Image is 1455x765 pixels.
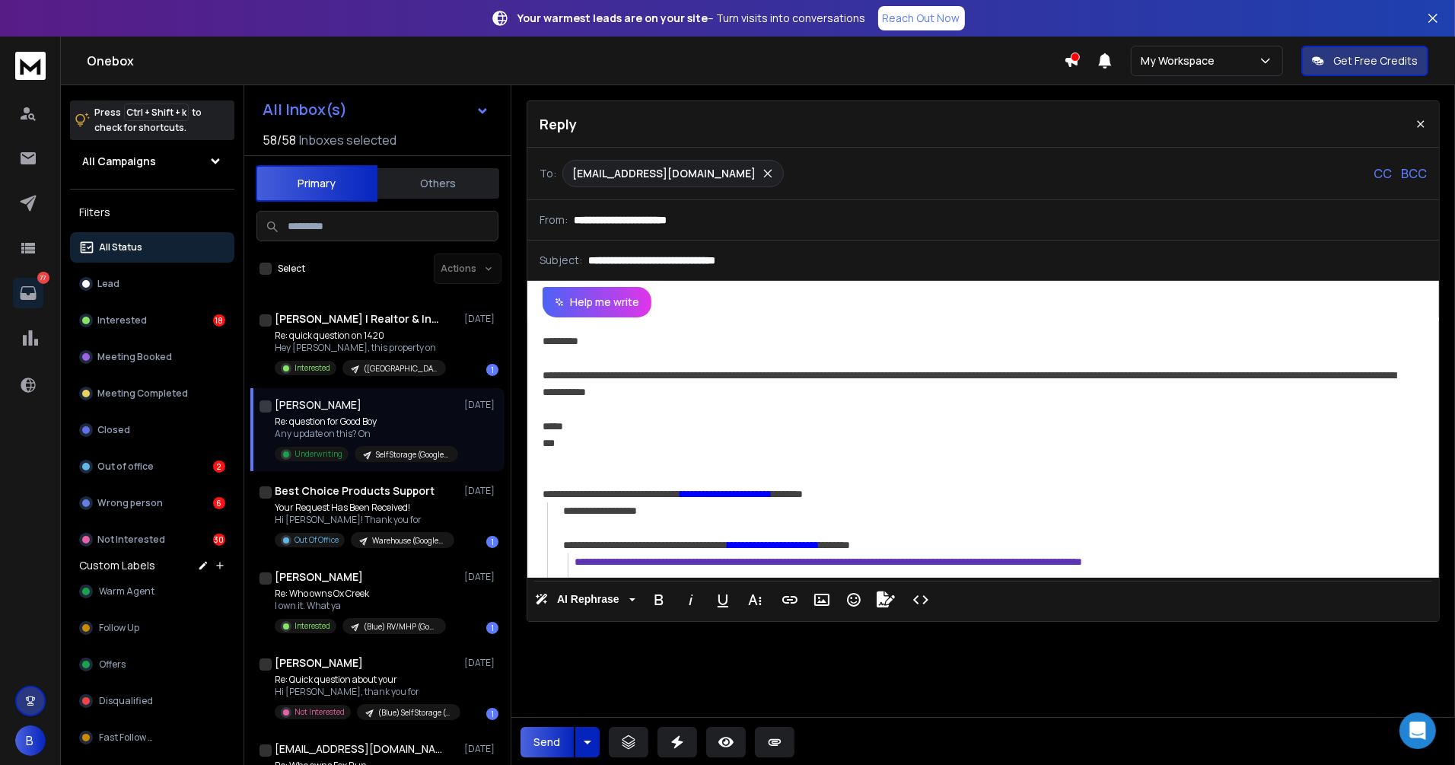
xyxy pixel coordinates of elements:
[572,166,756,181] p: [EMAIL_ADDRESS][DOMAIN_NAME]
[275,416,457,428] p: Re: question for Good Boy
[97,278,119,290] p: Lead
[708,585,737,615] button: Underline (Ctrl+U)
[839,585,868,615] button: Emoticons
[464,657,498,669] p: [DATE]
[275,741,442,757] h1: [EMAIL_ADDRESS][DOMAIN_NAME]
[486,536,498,548] div: 1
[464,743,498,755] p: [DATE]
[263,102,347,117] h1: All Inbox(s)
[70,146,234,177] button: All Campaigns
[295,534,339,546] p: Out Of Office
[97,314,147,327] p: Interested
[275,397,361,413] h1: [PERSON_NAME]
[299,131,396,149] h3: Inboxes selected
[740,585,769,615] button: More Text
[70,649,234,680] button: Offers
[295,448,342,460] p: Underwriting
[540,212,568,228] p: From:
[275,588,446,600] p: Re: Who owns Ox Creek
[97,534,165,546] p: Not Interested
[677,585,705,615] button: Italic (Ctrl+I)
[878,6,965,30] a: Reach Out Now
[70,524,234,555] button: Not Interested30
[256,165,377,202] button: Primary
[807,585,836,615] button: Insert Image (Ctrl+P)
[464,313,498,325] p: [DATE]
[775,585,804,615] button: Insert Link (Ctrl+K)
[543,287,651,317] button: Help me write
[124,104,189,121] span: Ctrl + Shift + k
[213,497,225,509] div: 6
[645,585,673,615] button: Bold (Ctrl+B)
[250,94,501,125] button: All Inbox(s)
[213,534,225,546] div: 30
[275,342,446,354] p: Hey [PERSON_NAME], this property on
[70,488,234,518] button: Wrong person6
[15,725,46,756] button: B
[278,263,305,275] label: Select
[97,424,130,436] p: Closed
[70,686,234,716] button: Disqualified
[364,363,437,375] p: ([GEOGRAPHIC_DATA]) - Agent Campaign *New*
[540,253,582,268] p: Subject:
[532,585,638,615] button: AI Rephrase
[275,330,446,342] p: Re: quick question on 1420
[97,497,163,509] p: Wrong person
[70,378,234,409] button: Meeting Completed
[275,428,457,440] p: Any update on this? On
[518,11,866,26] p: – Turn visits into conversations
[70,305,234,336] button: Interested18
[70,451,234,482] button: Out of office2
[275,600,446,612] p: I own it. What ya
[464,399,498,411] p: [DATE]
[70,613,234,643] button: Follow Up
[295,706,345,718] p: Not Interested
[263,131,296,149] span: 58 / 58
[70,415,234,445] button: Closed
[372,535,445,547] p: Warehouse (Google) - Campaign
[94,105,202,135] p: Press to check for shortcuts.
[906,585,935,615] button: Code View
[540,113,577,135] p: Reply
[376,449,449,461] p: Self Storage (Google) - Campaign
[1333,53,1418,69] p: Get Free Credits
[99,658,126,671] span: Offers
[87,52,1064,70] h1: Onebox
[97,351,172,363] p: Meeting Booked
[275,655,363,671] h1: [PERSON_NAME]
[1374,164,1392,183] p: CC
[1141,53,1221,69] p: My Workspace
[70,576,234,607] button: Warm Agent
[275,569,363,585] h1: [PERSON_NAME]
[295,362,330,374] p: Interested
[1301,46,1428,76] button: Get Free Credits
[554,593,622,606] span: AI Rephrase
[97,461,154,473] p: Out of office
[13,278,43,308] a: 77
[99,732,160,744] span: Fast Follow Up
[464,485,498,497] p: [DATE]
[486,364,498,376] div: 1
[70,202,234,223] h3: Filters
[883,11,960,26] p: Reach Out Now
[15,52,46,80] img: logo
[295,620,330,632] p: Interested
[213,314,225,327] div: 18
[1399,712,1436,749] div: Open Intercom Messenger
[79,558,155,573] h3: Custom Labels
[70,342,234,372] button: Meeting Booked
[486,708,498,720] div: 1
[378,707,451,719] p: (Blue) Self Storage (Google) - Campaign
[99,695,153,707] span: Disqualified
[275,514,454,526] p: Hi [PERSON_NAME]! Thank you for
[275,311,442,327] h1: [PERSON_NAME] | Realtor & Investor
[486,622,498,634] div: 1
[70,269,234,299] button: Lead
[518,11,708,25] strong: Your warmest leads are on your site
[275,502,454,514] p: Your Request Has Been Received!
[364,621,437,633] p: (Blue) RV/MHP (Google) - Campaign
[871,585,900,615] button: Signature
[99,585,154,598] span: Warm Agent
